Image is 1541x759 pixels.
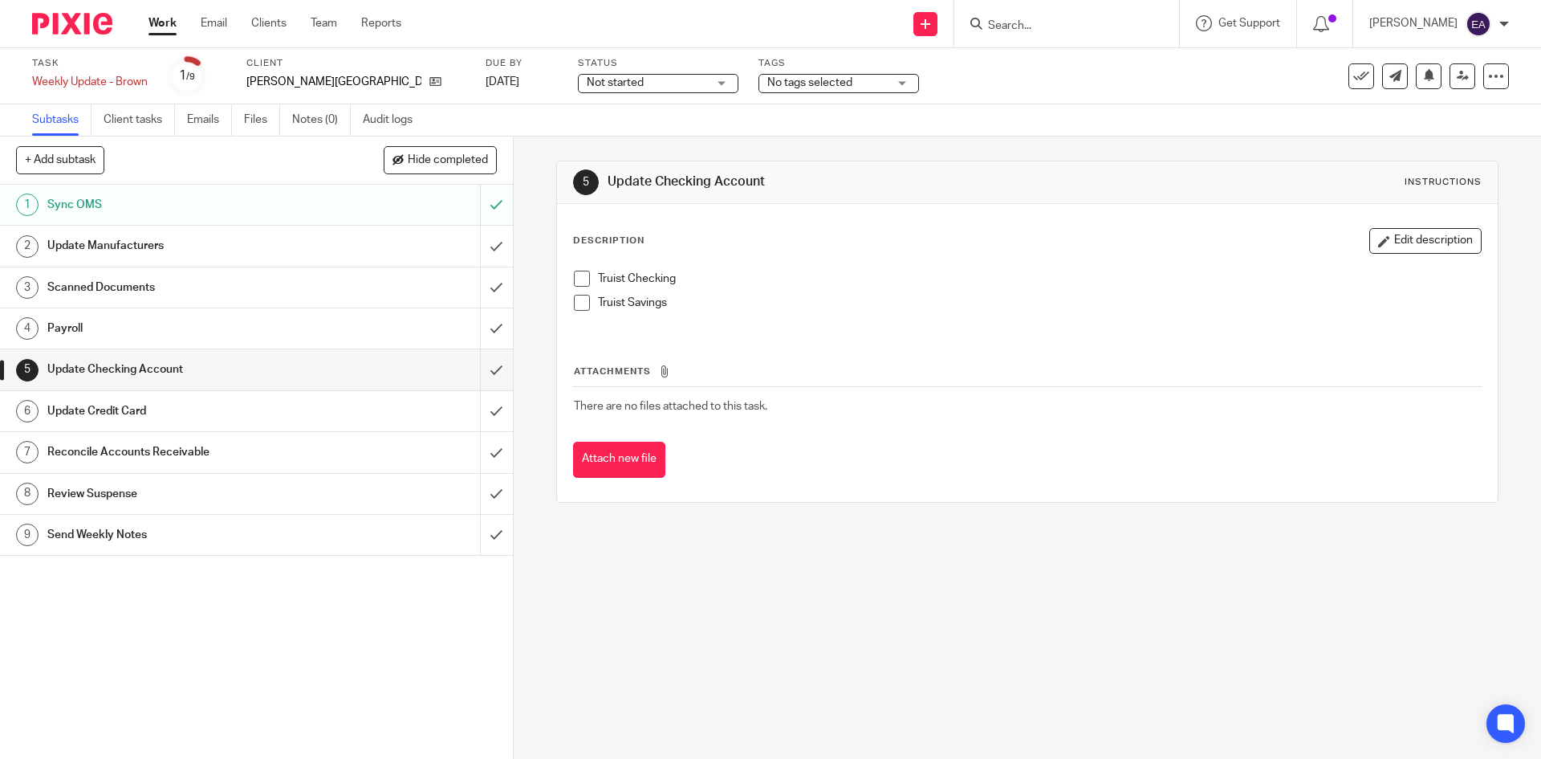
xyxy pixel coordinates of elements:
[486,57,558,70] label: Due by
[16,483,39,505] div: 8
[587,77,644,88] span: Not started
[47,482,325,506] h1: Review Suspense
[16,146,104,173] button: + Add subtask
[16,194,39,216] div: 1
[32,13,112,35] img: Pixie
[148,15,177,31] a: Work
[1369,228,1482,254] button: Edit description
[486,76,519,88] span: [DATE]
[47,399,325,423] h1: Update Credit Card
[246,74,421,90] p: [PERSON_NAME][GEOGRAPHIC_DATA]
[408,154,488,167] span: Hide completed
[608,173,1062,190] h1: Update Checking Account
[47,193,325,217] h1: Sync OMS
[187,104,232,136] a: Emails
[1466,11,1491,37] img: svg%3E
[179,67,195,85] div: 1
[311,15,337,31] a: Team
[573,169,599,195] div: 5
[598,271,1480,287] p: Truist Checking
[986,19,1131,34] input: Search
[292,104,351,136] a: Notes (0)
[767,77,852,88] span: No tags selected
[361,15,401,31] a: Reports
[32,57,148,70] label: Task
[47,234,325,258] h1: Update Manufacturers
[574,401,767,412] span: There are no files attached to this task.
[1405,176,1482,189] div: Instructions
[758,57,919,70] label: Tags
[47,357,325,382] h1: Update Checking Account
[47,275,325,300] h1: Scanned Documents
[16,359,39,382] div: 5
[246,57,466,70] label: Client
[47,523,325,547] h1: Send Weekly Notes
[244,104,280,136] a: Files
[1218,18,1280,29] span: Get Support
[16,400,39,422] div: 6
[251,15,287,31] a: Clients
[578,57,738,70] label: Status
[16,441,39,463] div: 7
[47,440,325,464] h1: Reconcile Accounts Receivable
[186,72,195,81] small: /9
[32,104,91,136] a: Subtasks
[573,235,644,247] p: Description
[573,442,665,478] button: Attach new file
[16,317,39,340] div: 4
[363,104,425,136] a: Audit logs
[47,316,325,341] h1: Payroll
[16,276,39,299] div: 3
[32,74,148,90] div: Weekly Update - Brown
[1369,15,1458,31] p: [PERSON_NAME]
[201,15,227,31] a: Email
[598,295,1480,311] p: Truist Savings
[384,146,497,173] button: Hide completed
[16,235,39,258] div: 2
[574,367,651,376] span: Attachments
[104,104,175,136] a: Client tasks
[16,524,39,546] div: 9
